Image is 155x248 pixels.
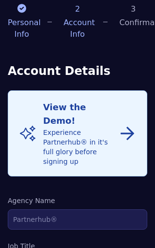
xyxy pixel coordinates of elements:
[43,101,120,166] div: Experience Partnerhub® in it's full glory before signing up
[8,17,36,40] p: Personal Info
[63,3,92,15] p: 2
[8,63,147,79] h3: Account Details
[8,196,147,205] label: Agency Name
[119,17,147,29] p: Confirmation
[8,209,147,230] input: Partnerhub®
[43,102,86,126] span: View the Demo!
[63,17,92,40] p: Account Info
[119,3,147,15] p: 3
